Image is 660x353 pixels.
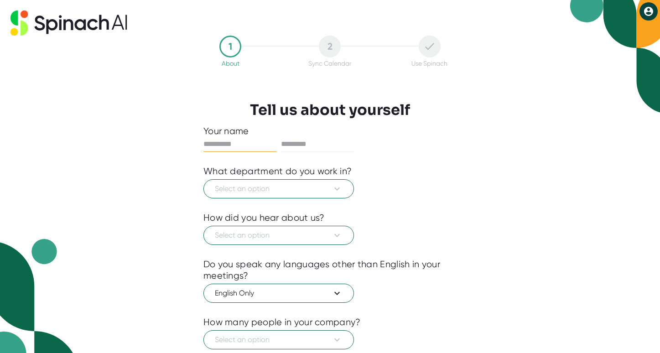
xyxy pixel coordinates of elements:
div: What department do you work in? [203,166,352,177]
div: How did you hear about us? [203,212,325,223]
div: Use Spinach [411,60,447,67]
div: Do you speak any languages other than English in your meetings? [203,259,457,281]
button: English Only [203,284,354,303]
span: Select an option [215,230,343,241]
span: Select an option [215,334,343,345]
button: Select an option [203,330,354,349]
div: How many people in your company? [203,317,361,328]
h3: Tell us about yourself [250,101,410,119]
button: Select an option [203,179,354,198]
div: About [222,60,239,67]
div: Your name [203,125,457,137]
div: 2 [319,36,341,57]
button: Select an option [203,226,354,245]
span: Select an option [215,183,343,194]
span: English Only [215,288,343,299]
div: 1 [219,36,241,57]
div: Sync Calendar [308,60,351,67]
